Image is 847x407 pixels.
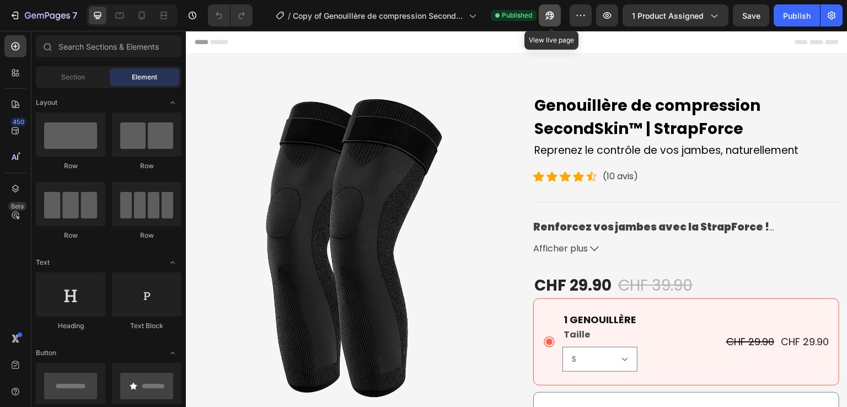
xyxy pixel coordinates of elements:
[417,139,452,152] p: (10 avis)
[4,4,82,26] button: 7
[594,303,644,318] div: CHF 29.90
[72,9,77,22] p: 7
[112,321,181,331] div: Text Block
[36,161,105,171] div: Row
[733,4,769,26] button: Save
[61,72,85,82] span: Section
[742,11,760,20] span: Save
[112,161,181,171] div: Row
[347,211,653,224] button: Afficher plus
[164,254,181,271] span: Toggle open
[132,72,157,82] span: Element
[378,376,496,389] p: 1 PAIRE DE GENOUILLÈRE
[378,282,451,295] p: 1 GENOUILLÈRE
[186,31,847,407] iframe: Design area
[347,189,588,203] strong: Renforcez vos jambes avec la StrapForce !
[36,98,57,108] span: Layout
[349,112,652,128] p: Reprenez le contrôle de vos jambes, naturellement
[36,35,181,57] input: Search Sections & Elements
[36,231,105,240] div: Row
[623,4,728,26] button: 1 product assigned
[431,242,508,267] div: CHF 39.90
[347,62,653,111] h2: Genouillère de compression SecondSkin™ | StrapForce
[502,10,532,20] span: Published
[774,4,820,26] button: Publish
[288,10,291,22] span: /
[377,296,405,312] legend: Taille
[10,117,26,126] div: 450
[164,94,181,111] span: Toggle open
[36,321,105,331] div: Heading
[783,10,811,22] div: Publish
[164,344,181,362] span: Toggle open
[347,211,402,224] span: Afficher plus
[208,4,253,26] div: Undo/Redo
[36,258,50,267] span: Text
[347,242,427,267] div: CHF 29.90
[8,202,26,211] div: Beta
[539,303,589,318] div: CHF 29.90
[36,348,56,358] span: Button
[112,231,181,240] div: Row
[632,10,704,22] span: 1 product assigned
[293,10,464,22] span: Copy of Genouillère de compression SecondSkin™ | StrapForce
